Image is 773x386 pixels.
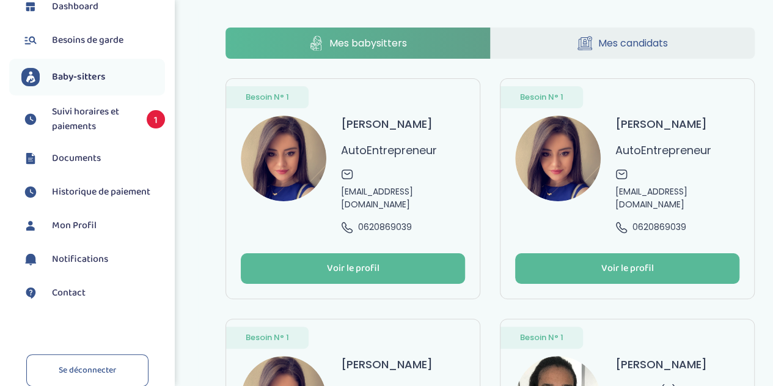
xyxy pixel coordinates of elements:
div: Voir le profil [601,262,654,276]
span: Besoin N° 1 [246,91,289,103]
span: 1 [147,110,165,128]
span: [EMAIL_ADDRESS][DOMAIN_NAME] [615,185,739,211]
img: contact.svg [21,284,40,302]
span: Besoin N° 1 [246,332,289,344]
span: 0620869039 [632,221,686,234]
a: Besoin N° 1 avatar [PERSON_NAME] AutoEntrepreneur [EMAIL_ADDRESS][DOMAIN_NAME] 0620869039 Voir le... [500,78,755,299]
img: babysitters.svg [21,68,40,86]
span: [EMAIL_ADDRESS][DOMAIN_NAME] [341,185,465,211]
p: AutoEntrepreneur [341,142,437,158]
button: Voir le profil [241,253,465,284]
span: Besoin N° 1 [520,332,563,344]
span: Contact [52,286,86,300]
img: suivihoraire.svg [21,110,40,128]
p: AutoEntrepreneur [615,142,711,158]
span: Documents [52,151,101,166]
a: Mes babysitters [225,28,489,59]
img: avatar [515,116,601,201]
span: Mes babysitters [329,35,407,51]
a: Contact [21,284,165,302]
img: avatar [241,116,326,201]
span: Notifications [52,252,108,267]
h3: [PERSON_NAME] [341,116,433,132]
a: Mes candidats [491,28,755,59]
a: Mon Profil [21,217,165,235]
button: Voir le profil [515,253,739,284]
a: Documents [21,149,165,168]
h3: [PERSON_NAME] [615,356,707,373]
span: Mes candidats [598,35,668,51]
img: besoin.svg [21,31,40,50]
a: Baby-sitters [21,68,165,86]
img: documents.svg [21,149,40,168]
div: Voir le profil [327,262,379,276]
a: Besoin N° 1 avatar [PERSON_NAME] AutoEntrepreneur [EMAIL_ADDRESS][DOMAIN_NAME] 0620869039 Voir le... [225,78,480,299]
span: Suivi horaires et paiements [52,105,134,134]
a: Historique de paiement [21,183,165,201]
span: Mon Profil [52,218,97,233]
span: 0620869039 [358,221,412,234]
img: notification.svg [21,250,40,269]
span: Besoins de garde [52,33,123,48]
img: profil.svg [21,217,40,235]
span: Historique de paiement [52,185,150,199]
a: Notifications [21,250,165,269]
h3: [PERSON_NAME] [615,116,707,132]
span: Baby-sitters [52,70,106,84]
a: Besoins de garde [21,31,165,50]
span: Besoin N° 1 [520,91,563,103]
h3: [PERSON_NAME] [341,356,433,373]
img: suivihoraire.svg [21,183,40,201]
a: Suivi horaires et paiements 1 [21,105,165,134]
